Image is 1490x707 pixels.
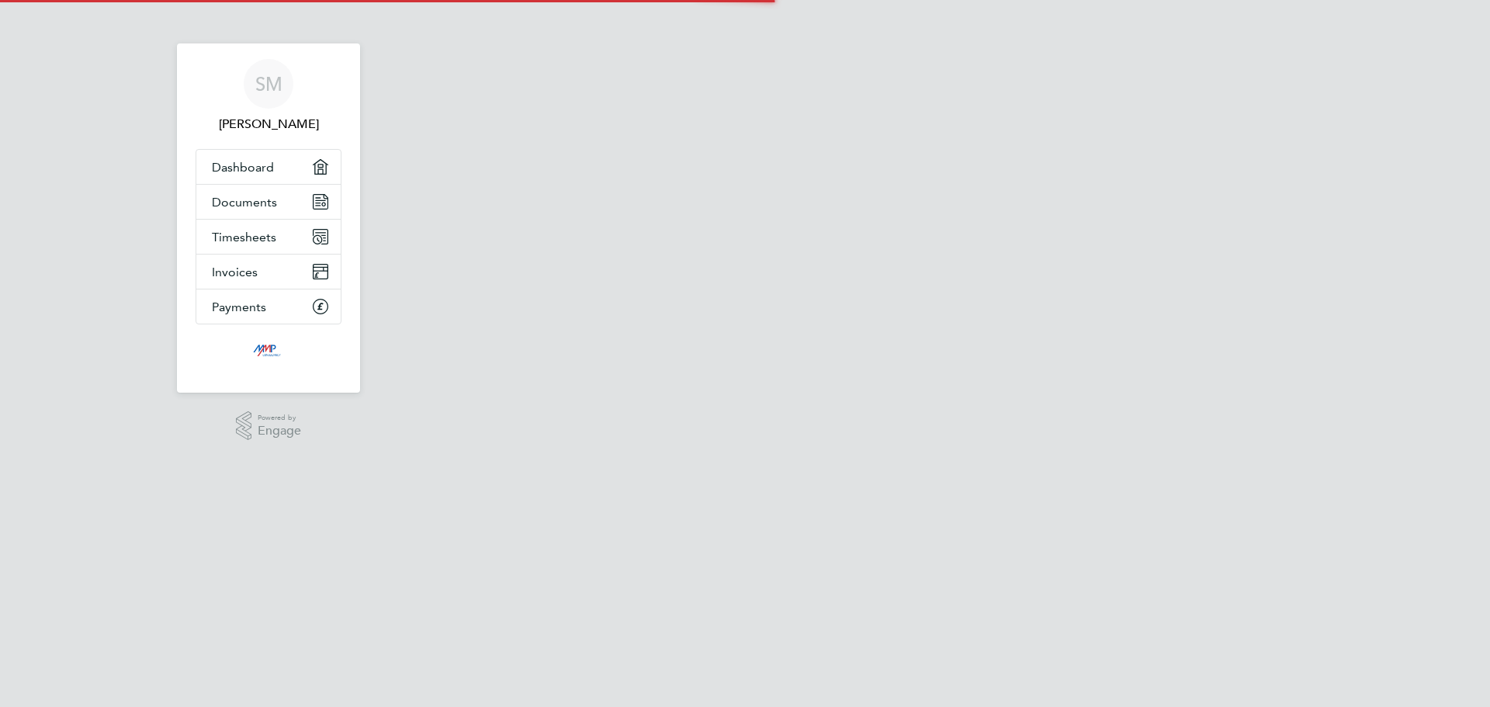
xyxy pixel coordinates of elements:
[196,255,341,289] a: Invoices
[258,411,301,425] span: Powered by
[212,160,274,175] span: Dashboard
[212,230,276,244] span: Timesheets
[196,59,341,133] a: SM[PERSON_NAME]
[196,185,341,219] a: Documents
[177,43,360,393] nav: Main navigation
[196,115,341,133] span: Sikandar Mahmood
[212,195,277,210] span: Documents
[196,289,341,324] a: Payments
[247,340,291,365] img: mmpconsultancy-logo-retina.png
[212,300,266,314] span: Payments
[196,340,341,365] a: Go to home page
[236,411,302,441] a: Powered byEngage
[255,74,282,94] span: SM
[196,220,341,254] a: Timesheets
[258,425,301,438] span: Engage
[196,150,341,184] a: Dashboard
[212,265,258,279] span: Invoices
